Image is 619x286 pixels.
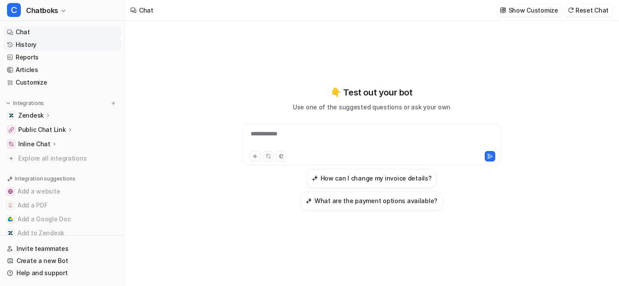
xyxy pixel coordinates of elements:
[3,51,121,63] a: Reports
[3,39,121,51] a: History
[3,243,121,255] a: Invite teammates
[18,140,50,148] p: Inline Chat
[314,196,437,205] h3: What are the payment options available?
[8,217,13,222] img: Add a Google Doc
[3,198,121,212] button: Add a PDFAdd a PDF
[568,7,574,13] img: reset
[3,64,121,76] a: Articles
[3,255,121,267] a: Create a new Bot
[18,151,118,165] span: Explore all integrations
[312,175,318,181] img: How can I change my invoice details?
[110,100,116,106] img: menu_add.svg
[3,184,121,198] button: Add a websiteAdd a website
[306,197,312,204] img: What are the payment options available?
[500,7,506,13] img: customize
[8,203,13,208] img: Add a PDF
[8,189,13,194] img: Add a website
[509,6,558,15] p: Show Customize
[301,191,443,210] button: What are the payment options available?What are the payment options available?
[565,4,612,16] button: Reset Chat
[7,3,21,17] span: C
[3,152,121,164] a: Explore all integrations
[8,230,13,236] img: Add to Zendesk
[18,111,44,120] p: Zendesk
[18,125,66,134] p: Public Chat Link
[5,100,11,106] img: expand menu
[307,169,437,188] button: How can I change my invoice details?How can I change my invoice details?
[3,212,121,226] button: Add a Google DocAdd a Google Doc
[15,175,75,183] p: Integration suggestions
[9,141,14,147] img: Inline Chat
[321,174,432,183] h3: How can I change my invoice details?
[13,100,44,107] p: Integrations
[293,102,450,112] p: Use one of the suggested questions or ask your own
[7,154,16,163] img: explore all integrations
[497,4,562,16] button: Show Customize
[139,6,153,15] div: Chat
[3,267,121,279] a: Help and support
[3,226,121,240] button: Add to ZendeskAdd to Zendesk
[3,26,121,38] a: Chat
[3,76,121,89] a: Customize
[331,86,412,99] p: 👇 Test out your bot
[26,4,58,16] span: Chatboks
[3,99,46,108] button: Integrations
[9,127,14,132] img: Public Chat Link
[9,113,14,118] img: Zendesk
